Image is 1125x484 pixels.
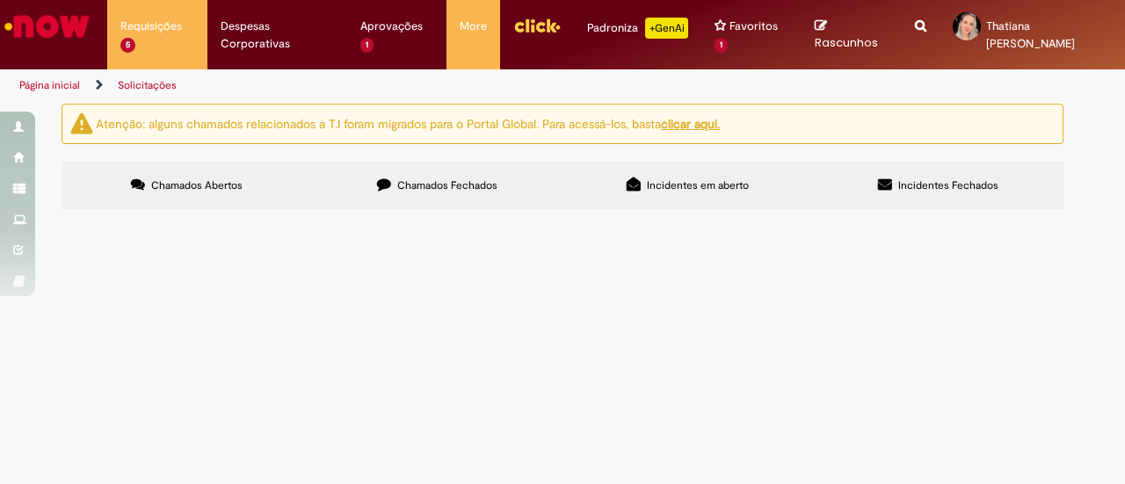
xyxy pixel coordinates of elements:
img: click_logo_yellow_360x200.png [513,12,561,39]
a: Rascunhos [815,18,889,51]
a: Solicitações [118,78,177,92]
span: Thatiana [PERSON_NAME] [986,18,1075,51]
span: 1 [360,38,374,53]
span: Incidentes Fechados [898,178,998,192]
span: 5 [120,38,135,53]
span: 1 [715,38,728,53]
span: Despesas Corporativas [221,18,335,53]
span: Rascunhos [815,34,878,51]
span: Aprovações [360,18,423,35]
span: Chamados Fechados [397,178,497,192]
span: Incidentes em aberto [647,178,749,192]
img: ServiceNow [2,9,92,44]
span: Chamados Abertos [151,178,243,192]
p: +GenAi [645,18,688,39]
span: More [460,18,487,35]
div: Padroniza [587,18,688,39]
ul: Trilhas de página [13,69,737,102]
a: Página inicial [19,78,80,92]
span: Favoritos [729,18,778,35]
span: Requisições [120,18,182,35]
a: clicar aqui. [661,116,720,132]
ng-bind-html: Atenção: alguns chamados relacionados a T.I foram migrados para o Portal Global. Para acessá-los,... [96,116,720,132]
